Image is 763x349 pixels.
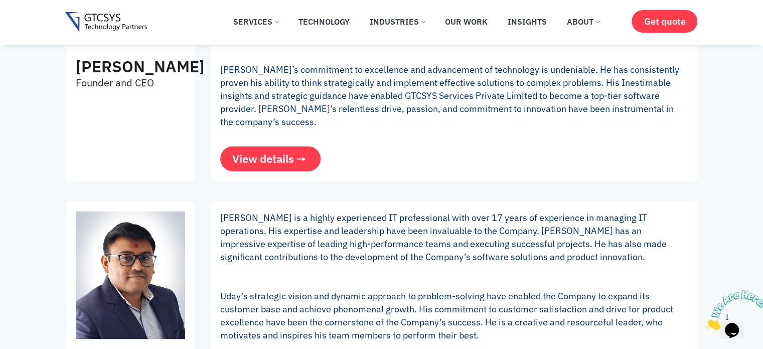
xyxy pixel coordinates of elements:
[232,153,294,164] span: View details
[4,4,66,44] img: Chat attention grabber
[76,76,185,89] p: Founder and CEO
[76,211,185,339] img: Uday Panchani - Member of Our Team
[559,11,607,33] a: About
[632,10,697,33] a: Get quote
[65,12,147,33] img: Gtcsys logo
[362,11,432,33] a: Industries
[4,4,8,13] span: 1
[437,11,495,33] a: Our Work
[220,146,321,171] a: View details
[76,57,185,76] h3: [PERSON_NAME]
[701,286,763,334] iframe: chat widget
[500,11,554,33] a: Insights
[226,11,286,33] a: Services
[291,11,357,33] a: Technology
[644,16,685,27] span: Get quote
